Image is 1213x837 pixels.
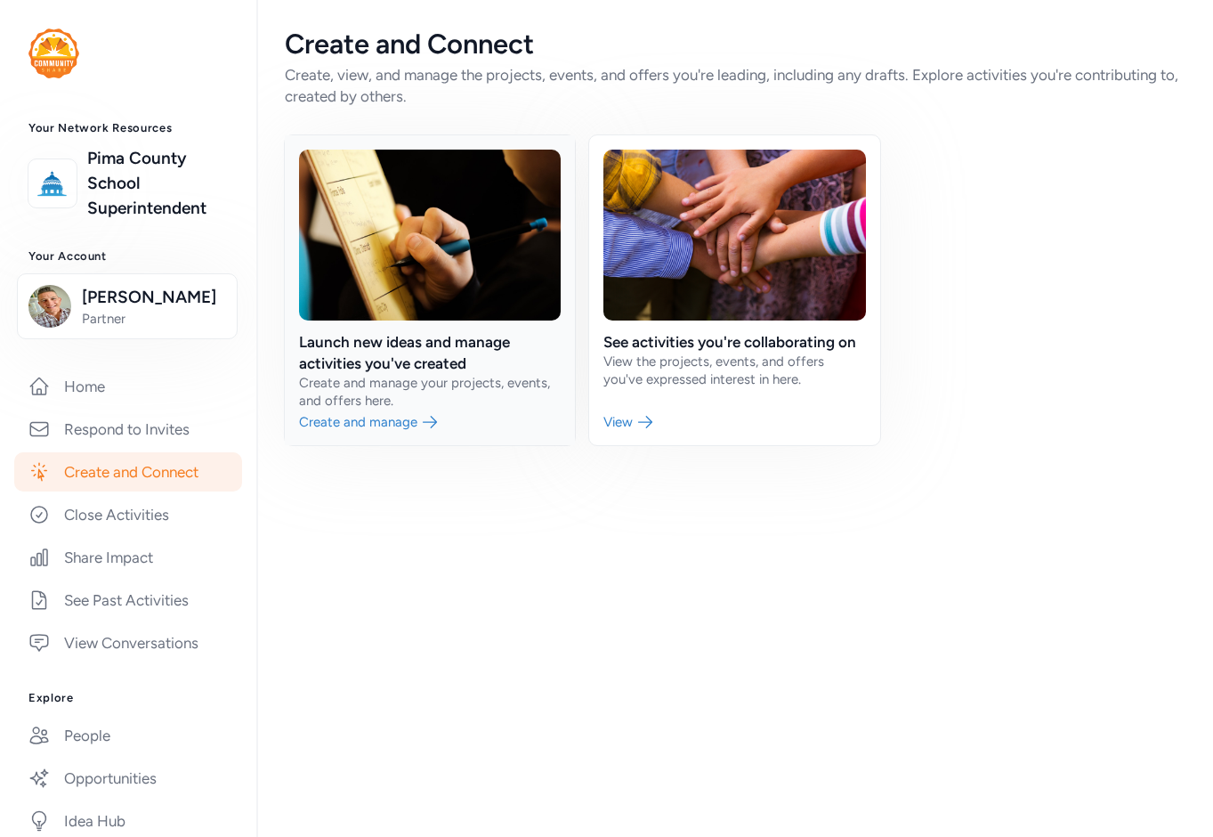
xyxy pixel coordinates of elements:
h3: Your Account [28,249,228,264]
span: Partner [82,310,226,328]
img: logo [28,28,79,78]
a: People [14,716,242,755]
a: Create and Connect [14,452,242,492]
h3: Explore [28,691,228,705]
h3: Your Network Resources [28,121,228,135]
a: Share Impact [14,538,242,577]
div: Create, view, and manage the projects, events, and offers you're leading, including any drafts. E... [285,64,1185,107]
div: Create and Connect [285,28,1185,61]
a: Close Activities [14,495,242,534]
a: Opportunities [14,759,242,798]
a: See Past Activities [14,581,242,620]
button: [PERSON_NAME]Partner [17,273,238,339]
a: Respond to Invites [14,410,242,449]
a: Pima County School Superintendent [87,146,228,221]
span: [PERSON_NAME] [82,285,226,310]
a: Home [14,367,242,406]
a: View Conversations [14,623,242,662]
img: logo [33,164,72,203]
